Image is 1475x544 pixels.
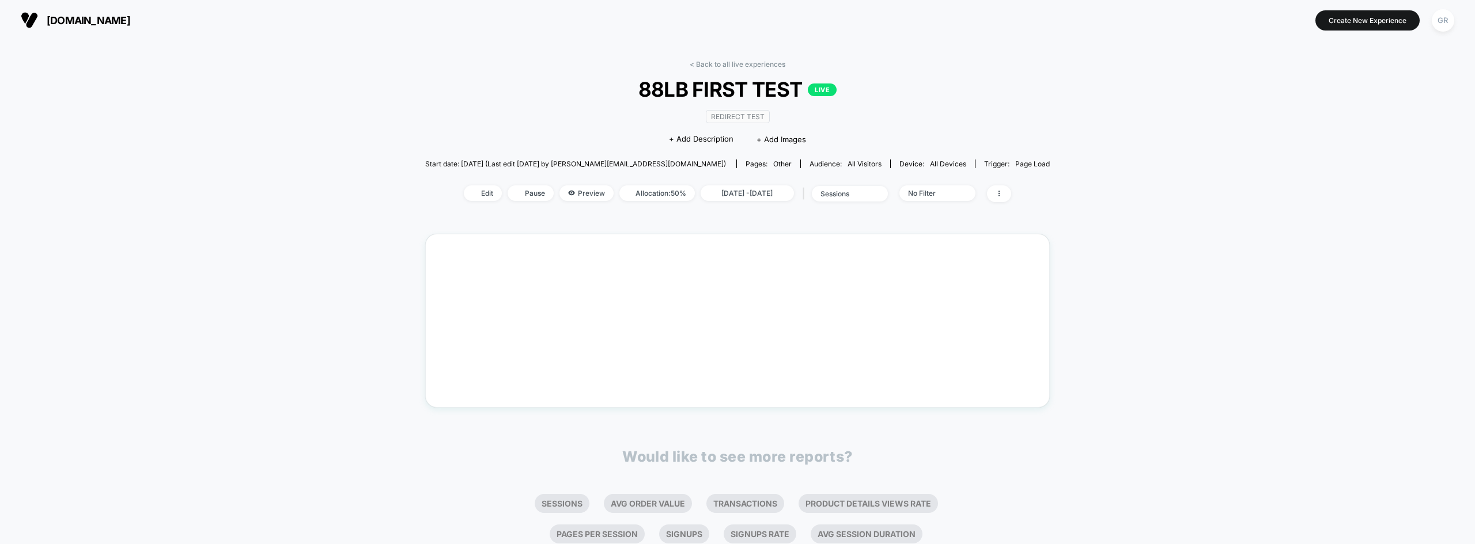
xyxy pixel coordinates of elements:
span: 88LB FIRST TEST [456,77,1018,101]
li: Avg Order Value [604,494,692,513]
span: | [800,185,812,202]
span: [DATE] - [DATE] [701,185,794,201]
div: Trigger: [984,159,1050,168]
span: Redirect Test [706,110,770,123]
a: < Back to all live experiences [690,60,785,69]
li: Sessions [535,494,589,513]
span: All Visitors [848,159,882,168]
span: other [773,159,792,168]
button: GR [1428,9,1458,32]
div: sessions [820,189,867,198]
span: Allocation: 50% [619,185,695,201]
div: Pages: [746,159,792,168]
li: Signups [659,524,709,543]
span: + Add Description [669,134,733,145]
span: + Add Images [757,135,806,144]
li: Signups Rate [724,524,796,543]
button: Create New Experience [1315,10,1420,31]
span: Page Load [1015,159,1050,168]
p: Would like to see more reports? [622,448,853,465]
span: all devices [930,159,966,168]
li: Pages Per Session [550,524,645,543]
span: Device: [890,159,975,168]
li: Product Details Views Rate [799,494,938,513]
button: [DOMAIN_NAME] [17,11,134,29]
span: Start date: [DATE] (Last edit [DATE] by [PERSON_NAME][EMAIL_ADDRESS][DOMAIN_NAME]) [425,159,726,168]
p: LIVE [808,83,837,96]
span: [DOMAIN_NAME] [47,14,130,26]
li: Transactions [706,494,784,513]
li: Avg Session Duration [811,524,922,543]
div: Audience: [810,159,882,168]
div: No Filter [908,189,954,197]
div: GR [1432,9,1454,32]
span: Preview [559,185,614,201]
img: Visually logo [21,12,38,29]
span: Edit [464,185,502,201]
span: Pause [508,185,554,201]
